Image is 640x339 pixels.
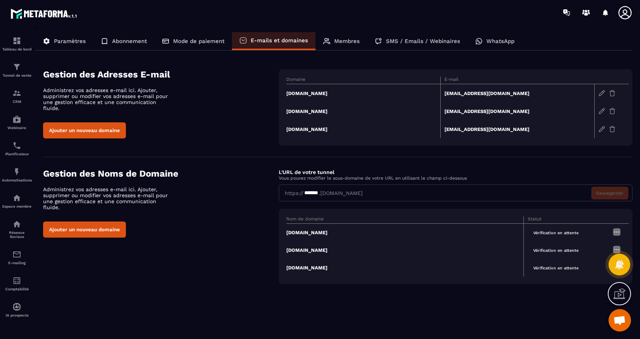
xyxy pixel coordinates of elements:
[286,259,523,277] td: [DOMAIN_NAME]
[2,152,32,156] p: Planificateur
[440,120,594,138] td: [EMAIL_ADDRESS][DOMAIN_NAME]
[12,220,21,229] img: social-network
[2,57,32,83] a: formationformationTunnel de vente
[440,102,594,120] td: [EMAIL_ADDRESS][DOMAIN_NAME]
[12,115,21,124] img: automations
[2,214,32,244] a: social-networksocial-networkRéseaux Sociaux
[43,168,279,179] h4: Gestion des Noms de Domaine
[279,169,334,175] label: L'URL de votre tunnel
[609,126,616,132] img: trash-gr.2c9399ab.svg
[43,69,279,80] h4: Gestion des Adresses E-mail
[2,230,32,239] p: Réseaux Sociaux
[2,135,32,162] a: schedulerschedulerPlanificateur
[2,162,32,188] a: automationsautomationsAutomatisations
[12,89,21,98] img: formation
[609,309,631,332] a: Ouvrir le chat
[528,229,584,237] span: Vérification en attente
[523,216,609,224] th: Statut
[528,264,584,272] span: Vérification en attente
[12,167,21,176] img: automations
[609,108,616,114] img: trash-gr.2c9399ab.svg
[440,84,594,103] td: [EMAIL_ADDRESS][DOMAIN_NAME]
[2,100,32,104] p: CRM
[12,250,21,259] img: email
[43,122,126,138] button: Ajouter un nouveau domaine
[251,37,308,44] p: E-mails et domaines
[2,47,32,51] p: Tableau de bord
[286,224,523,242] td: [DOMAIN_NAME]
[286,241,523,259] td: [DOMAIN_NAME]
[612,245,621,254] img: more
[2,73,32,77] p: Tunnel de vente
[334,38,360,45] p: Membres
[2,178,32,182] p: Automatisations
[173,38,224,45] p: Mode de paiement
[43,222,126,238] button: Ajouter un nouveau domaine
[386,38,460,45] p: SMS / Emails / Webinaires
[35,25,633,295] div: >
[486,38,514,45] p: WhatsApp
[598,126,605,132] img: edit-gr.78e3acdd.svg
[2,287,32,291] p: Comptabilité
[12,193,21,202] img: automations
[598,90,605,97] img: edit-gr.78e3acdd.svg
[528,246,584,255] span: Vérification en attente
[43,87,174,111] p: Administrez vos adresses e-mail ici. Ajouter, supprimer ou modifier vos adresses e-mail pour une ...
[286,102,440,120] td: [DOMAIN_NAME]
[598,108,605,114] img: edit-gr.78e3acdd.svg
[12,141,21,150] img: scheduler
[609,90,616,97] img: trash-gr.2c9399ab.svg
[12,302,21,311] img: automations
[286,77,440,84] th: Domaine
[2,271,32,297] a: accountantaccountantComptabilité
[2,126,32,130] p: Webinaire
[54,38,86,45] p: Paramètres
[2,261,32,265] p: E-mailing
[12,36,21,45] img: formation
[2,109,32,135] a: automationsautomationsWebinaire
[2,31,32,57] a: formationformationTableau de bord
[440,77,594,84] th: E-mail
[286,120,440,138] td: [DOMAIN_NAME]
[12,62,21,71] img: formation
[112,38,147,45] p: Abonnement
[2,244,32,271] a: emailemailE-mailing
[279,175,633,181] p: Vous pouvez modifier le sous-domaine de votre URL en utilisant le champ ci-dessous
[612,227,621,236] img: more
[2,204,32,208] p: Espace membre
[2,313,32,317] p: IA prospects
[12,276,21,285] img: accountant
[286,84,440,103] td: [DOMAIN_NAME]
[286,216,523,224] th: Nom de domaine
[2,83,32,109] a: formationformationCRM
[10,7,78,20] img: logo
[43,186,174,210] p: Administrez vos adresses e-mail ici. Ajouter, supprimer ou modifier vos adresses e-mail pour une ...
[2,188,32,214] a: automationsautomationsEspace membre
